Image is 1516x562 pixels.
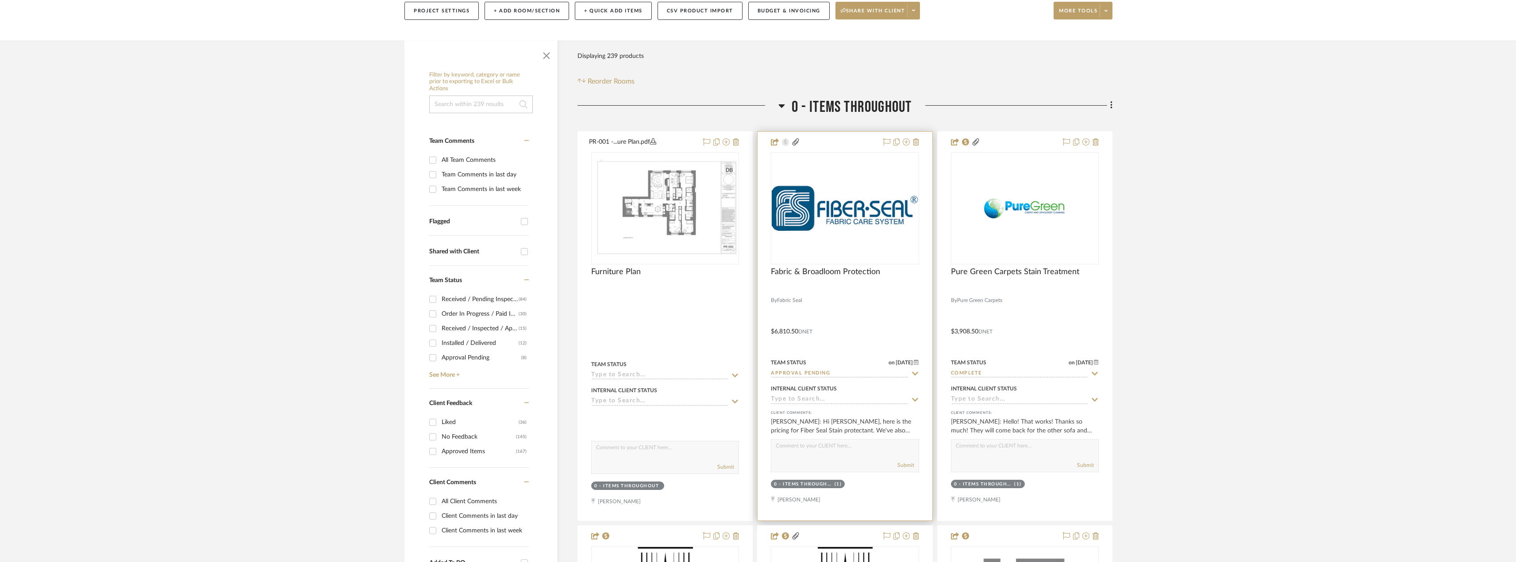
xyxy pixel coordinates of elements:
div: Team Comments in last week [442,182,527,196]
span: By [771,296,777,305]
div: (84) [519,292,527,306]
div: Client Comments in last week [442,524,527,538]
img: Pure Green Carpets Stain Treatment [970,153,1080,264]
button: Submit [1077,461,1094,469]
div: Approved Items [442,444,516,459]
span: on [889,360,895,365]
span: [DATE] [1075,359,1094,366]
div: Team Status [771,359,806,367]
img: Fabric & Broadloom Protection [772,185,918,231]
button: Share with client [835,2,920,19]
div: Liked [442,415,519,429]
div: 0 - Items Throughout [954,481,1012,488]
div: Internal Client Status [591,386,657,394]
span: More tools [1059,8,1097,21]
button: CSV Product Import [658,2,743,20]
div: (167) [516,444,527,459]
a: See More + [427,365,529,379]
div: Approval Pending [442,351,521,365]
input: Type to Search… [591,398,728,406]
input: Type to Search… [771,370,908,378]
button: Close [538,45,555,63]
span: Fabric & Broadloom Protection [771,267,880,277]
div: Shared with Client [429,248,516,256]
div: (1) [1014,481,1022,488]
img: Furniture Plan [592,160,738,257]
button: Budget & Invoicing [748,2,830,20]
div: (1) [835,481,842,488]
div: All Team Comments [442,153,527,167]
span: By [951,296,957,305]
div: (36) [519,415,527,429]
div: No Feedback [442,430,516,444]
input: Type to Search… [771,396,908,404]
div: (15) [519,321,527,336]
div: Received / Inspected / Approved [442,321,519,336]
div: (12) [519,336,527,350]
div: Internal Client Status [951,385,1017,393]
div: (30) [519,307,527,321]
span: on [1069,360,1075,365]
div: Internal Client Status [771,385,837,393]
button: Reorder Rooms [577,76,635,87]
button: Submit [717,463,734,471]
button: + Add Room/Section [485,2,569,20]
h6: Filter by keyword, category or name prior to exporting to Excel or Bulk Actions [429,72,533,92]
div: (8) [521,351,527,365]
div: 0 - Items Throughout [594,483,659,489]
input: Type to Search… [951,370,1088,378]
input: Type to Search… [951,396,1088,404]
span: Client Feedback [429,400,472,406]
span: Client Comments [429,479,476,486]
div: Team Status [591,360,627,368]
div: Team Comments in last day [442,168,527,182]
button: Project Settings [404,2,479,20]
span: Team Status [429,277,462,283]
button: Submit [897,461,914,469]
div: Displaying 239 products [577,47,644,65]
div: Order In Progress / Paid In Full w/ Freight, No Balance due [442,307,519,321]
div: (145) [516,430,527,444]
div: 0 - Items Throughout [774,481,832,488]
div: [PERSON_NAME]: Hello! That works! Thanks so much! They will come back for the other sofa and chai... [951,417,1099,435]
span: Fabric Seal [777,296,802,305]
span: Team Comments [429,138,474,144]
button: + Quick Add Items [575,2,652,20]
span: Share with client [841,8,905,21]
span: [DATE] [895,359,914,366]
input: Search within 239 results [429,96,533,113]
input: Type to Search… [591,371,728,380]
span: 0 - Items Throughout [792,98,912,117]
div: Installed / Delivered [442,336,519,350]
div: All Client Comments [442,494,527,508]
span: Furniture Plan [591,267,641,277]
span: Reorder Rooms [588,76,635,87]
div: [PERSON_NAME]: Hi [PERSON_NAME], here is the pricing for Fiber Seal Stain protectant. We've also ... [771,417,919,435]
div: Flagged [429,218,516,226]
button: PR-001 -...ure Plan.pdf [589,137,698,148]
div: Received / Pending Inspection [442,292,519,306]
button: More tools [1054,2,1112,19]
span: Pure Green Carpets [957,296,1002,305]
div: Client Comments in last day [442,509,527,523]
div: Team Status [951,359,986,367]
span: Pure Green Carpets Stain Treatment [951,267,1079,277]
